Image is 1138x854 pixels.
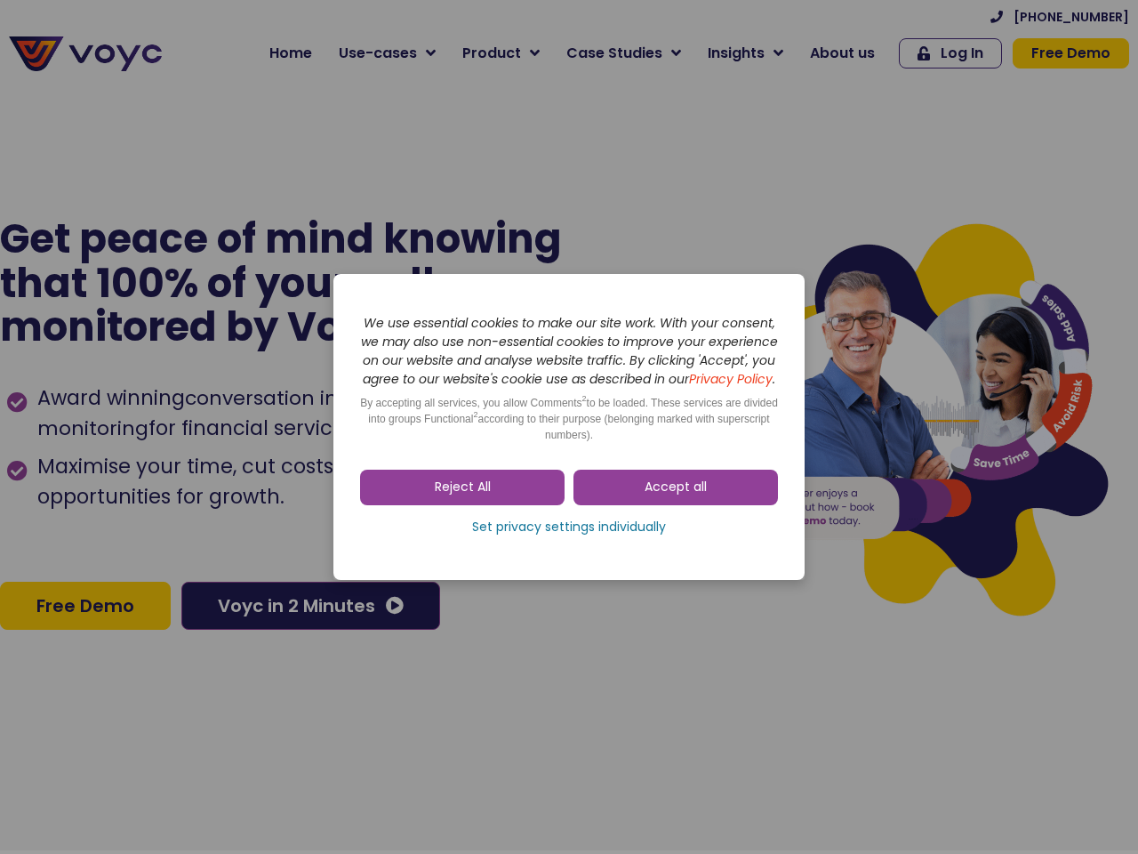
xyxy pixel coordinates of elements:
[360,514,778,541] a: Set privacy settings individually
[435,479,491,496] span: Reject All
[360,470,565,505] a: Reject All
[473,410,477,419] sup: 2
[582,394,587,403] sup: 2
[360,397,778,441] span: By accepting all services, you allow Comments to be loaded. These services are divided into group...
[689,370,773,388] a: Privacy Policy
[472,519,666,536] span: Set privacy settings individually
[361,314,778,388] i: We use essential cookies to make our site work. With your consent, we may also use non-essential ...
[645,479,707,496] span: Accept all
[573,470,778,505] a: Accept all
